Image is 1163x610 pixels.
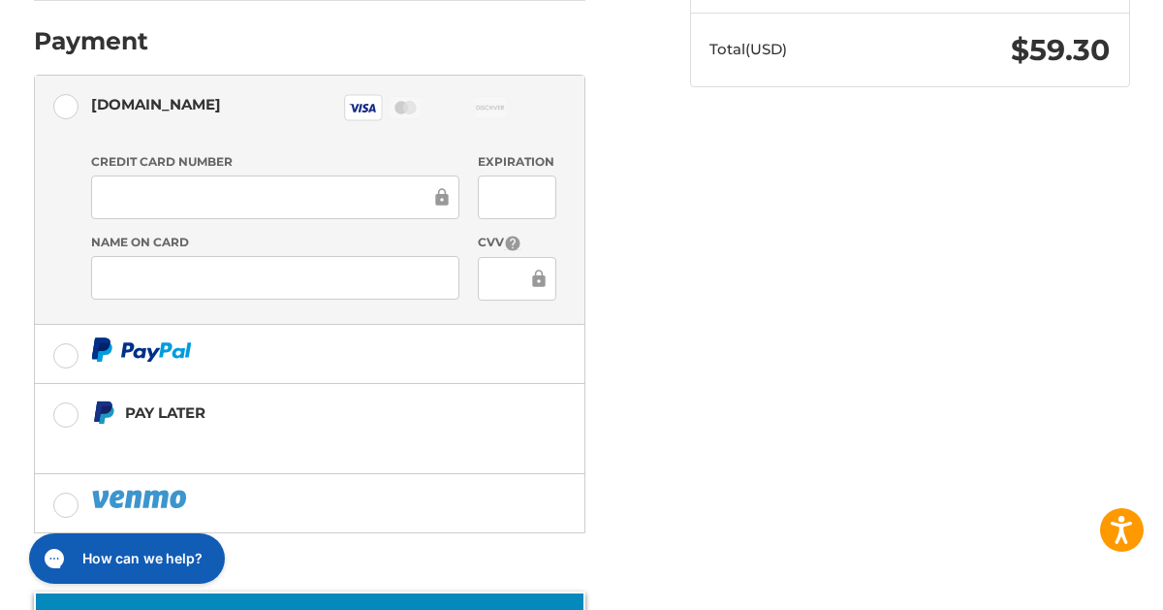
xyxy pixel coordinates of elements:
div: [DOMAIN_NAME] [91,88,221,120]
label: Credit Card Number [91,153,459,171]
img: PayPal icon [91,337,192,362]
div: Pay Later [125,397,496,429]
iframe: PayPal Message 1 [91,433,496,450]
img: PayPal icon [91,487,190,511]
h2: Payment [34,26,148,56]
img: Pay Later icon [91,401,115,425]
iframe: Google Customer Reviews [1003,558,1163,610]
label: CVV [478,234,556,252]
label: Name on Card [91,234,459,251]
iframe: Gorgias live chat messenger [19,527,230,591]
span: Total (USD) [709,40,787,58]
label: Expiration [478,153,556,171]
span: $59.30 [1011,32,1110,68]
